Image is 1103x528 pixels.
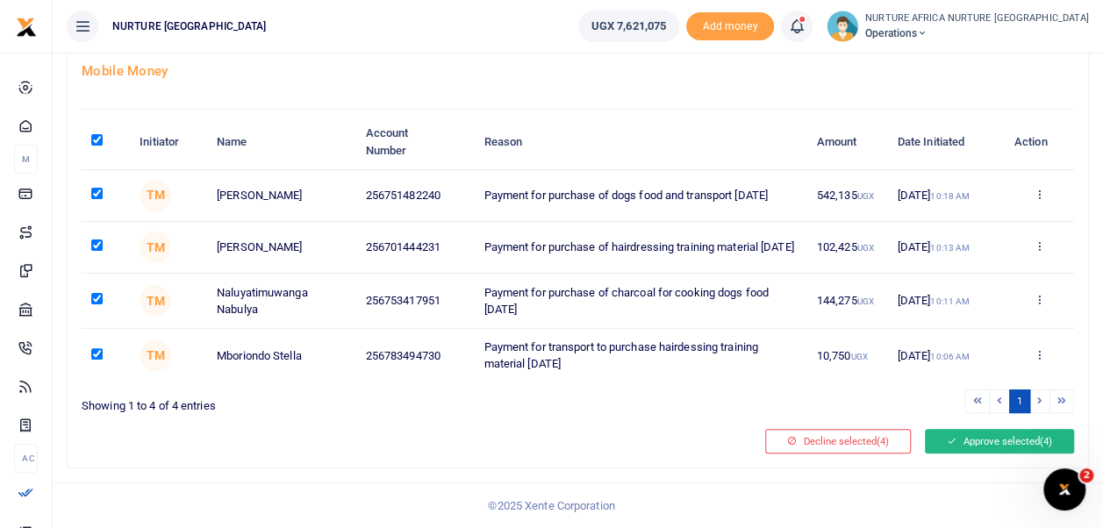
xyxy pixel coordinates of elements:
li: M [14,145,38,174]
td: Payment for transport to purchase hairdessing training material [DATE] [474,329,806,382]
td: 542,135 [806,170,887,222]
td: Payment for purchase of dogs food and transport [DATE] [474,170,806,222]
th: Name: activate to sort column ascending [207,115,356,169]
span: Timothy Makumbi [140,285,171,317]
td: [PERSON_NAME] [207,170,356,222]
th: : activate to sort column descending [82,115,130,169]
img: profile-user [827,11,858,42]
span: Timothy Makumbi [140,232,171,263]
small: 10:11 AM [930,296,970,306]
th: Initiator: activate to sort column ascending [130,115,207,169]
td: 256701444231 [355,222,474,274]
td: [PERSON_NAME] [207,222,356,274]
li: Ac [14,444,38,473]
td: Payment for purchase of hairdressing training material [DATE] [474,222,806,274]
span: Operations [865,25,1089,41]
small: UGX [850,352,867,361]
span: Timothy Makumbi [140,339,171,371]
li: Toup your wallet [686,12,774,41]
div: Showing 1 to 4 of 4 entries [82,388,571,415]
small: UGX [856,191,873,201]
a: 1 [1009,389,1030,413]
a: Add money [686,18,774,32]
th: Action: activate to sort column ascending [1004,115,1074,169]
small: 10:06 AM [930,352,970,361]
td: 256751482240 [355,170,474,222]
th: Reason: activate to sort column ascending [474,115,806,169]
iframe: Intercom live chat [1043,468,1085,510]
span: Add money [686,12,774,41]
span: (4) [1040,435,1052,447]
span: UGX 7,621,075 [591,18,666,35]
span: NURTURE [GEOGRAPHIC_DATA] [105,18,274,34]
h4: Mobile Money [82,61,1074,81]
span: Timothy Makumbi [140,180,171,211]
img: logo-small [16,17,37,38]
td: 256783494730 [355,329,474,382]
td: [DATE] [887,274,1004,328]
td: [DATE] [887,329,1004,382]
a: UGX 7,621,075 [578,11,679,42]
button: Close [680,509,698,527]
td: 144,275 [806,274,887,328]
small: UGX [856,296,873,306]
a: profile-user NURTURE AFRICA NURTURE [GEOGRAPHIC_DATA] Operations [827,11,1089,42]
td: Mboriondo Stella [207,329,356,382]
th: Account Number: activate to sort column ascending [355,115,474,169]
td: Naluyatimuwanga Nabulya [207,274,356,328]
td: [DATE] [887,170,1004,222]
td: 10,750 [806,329,887,382]
td: [DATE] [887,222,1004,274]
th: Amount: activate to sort column ascending [806,115,887,169]
th: Date Initiated: activate to sort column ascending [887,115,1004,169]
button: Decline selected(4) [765,429,911,453]
small: NURTURE AFRICA NURTURE [GEOGRAPHIC_DATA] [865,11,1089,26]
li: Wallet ballance [571,11,686,42]
span: (4) [877,435,889,447]
td: Payment for purchase of charcoal for cooking dogs food [DATE] [474,274,806,328]
td: 256753417951 [355,274,474,328]
span: 2 [1079,468,1093,482]
button: Approve selected(4) [925,429,1074,453]
small: 10:13 AM [930,243,970,253]
td: 102,425 [806,222,887,274]
small: 10:18 AM [930,191,970,201]
small: UGX [856,243,873,253]
a: logo-small logo-large logo-large [16,19,37,32]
